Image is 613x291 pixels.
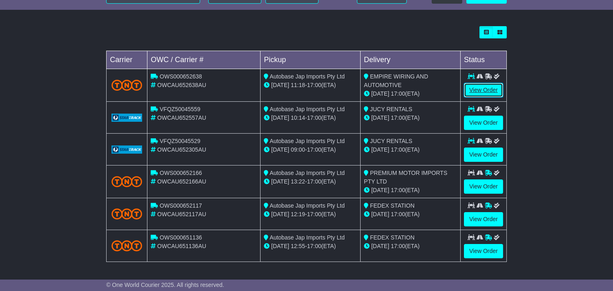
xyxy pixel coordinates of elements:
span: 17:00 [391,243,405,249]
span: 17:00 [391,114,405,121]
span: 17:00 [307,82,321,88]
span: [DATE] [371,90,389,97]
span: FEDEX STATION [370,234,415,241]
td: Pickup [261,51,361,69]
span: 17:00 [307,211,321,217]
div: (ETA) [364,90,457,98]
span: OWS000652638 [160,73,202,80]
span: OWCAU651136AU [157,243,206,249]
span: 17:00 [307,178,321,185]
div: (ETA) [364,186,457,195]
span: 17:00 [391,211,405,217]
span: OWS000652166 [160,170,202,176]
span: [DATE] [271,243,289,249]
span: [DATE] [271,178,289,185]
img: GetCarrierServiceLogo [111,114,142,122]
span: [DATE] [271,146,289,153]
span: OWCAU652166AU [157,178,206,185]
img: TNT_Domestic.png [111,80,142,91]
img: TNT_Domestic.png [111,240,142,251]
span: 12:55 [291,243,305,249]
span: Autobase Jap Imports Pty Ltd [270,234,345,241]
div: (ETA) [364,242,457,251]
a: View Order [464,212,503,226]
div: - (ETA) [264,81,357,90]
span: 17:00 [391,146,405,153]
div: (ETA) [364,114,457,122]
div: (ETA) [364,145,457,154]
span: Autobase Jap Imports Pty Ltd [270,170,345,176]
td: Delivery [361,51,461,69]
td: Carrier [107,51,147,69]
div: - (ETA) [264,242,357,251]
span: 12:19 [291,211,305,217]
span: Autobase Jap Imports Pty Ltd [270,73,345,80]
span: 09:00 [291,146,305,153]
img: GetCarrierServiceLogo [111,145,142,154]
span: © One World Courier 2025. All rights reserved. [106,282,224,288]
div: - (ETA) [264,177,357,186]
span: OWCAU652638AU [157,82,206,88]
span: OWCAU652305AU [157,146,206,153]
td: OWC / Carrier # [147,51,261,69]
div: - (ETA) [264,210,357,219]
span: 17:00 [391,187,405,193]
span: 17:00 [391,90,405,97]
span: Autobase Jap Imports Pty Ltd [270,138,345,144]
span: OWCAU652557AU [157,114,206,121]
span: FEDEX STATION [370,202,415,209]
span: PREMIUM MOTOR IMPORTS PTY LTD [364,170,447,185]
div: - (ETA) [264,114,357,122]
span: [DATE] [371,146,389,153]
span: 11:18 [291,82,305,88]
span: [DATE] [271,211,289,217]
span: [DATE] [271,82,289,88]
a: View Order [464,148,503,162]
div: (ETA) [364,210,457,219]
span: OWCAU652117AU [157,211,206,217]
span: 17:00 [307,114,321,121]
a: View Order [464,244,503,258]
span: [DATE] [371,211,389,217]
span: 13:22 [291,178,305,185]
span: [DATE] [271,114,289,121]
span: Autobase Jap Imports Pty Ltd [270,106,345,112]
a: View Order [464,179,503,194]
span: Autobase Jap Imports Pty Ltd [270,202,345,209]
span: 17:00 [307,146,321,153]
span: [DATE] [371,114,389,121]
a: View Order [464,116,503,130]
span: EMPIRE WIRING AND AUTOMOTIVE [364,73,428,88]
span: JUCY RENTALS [370,138,412,144]
img: TNT_Domestic.png [111,208,142,219]
span: [DATE] [371,187,389,193]
span: VFQZ50045529 [160,138,201,144]
img: TNT_Domestic.png [111,176,142,187]
a: View Order [464,83,503,97]
span: 10:14 [291,114,305,121]
span: JUCY RENTALS [370,106,412,112]
span: 17:00 [307,243,321,249]
span: OWS000652117 [160,202,202,209]
span: [DATE] [371,243,389,249]
span: OWS000651136 [160,234,202,241]
span: VFQZ50045559 [160,106,201,112]
td: Status [461,51,507,69]
div: - (ETA) [264,145,357,154]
